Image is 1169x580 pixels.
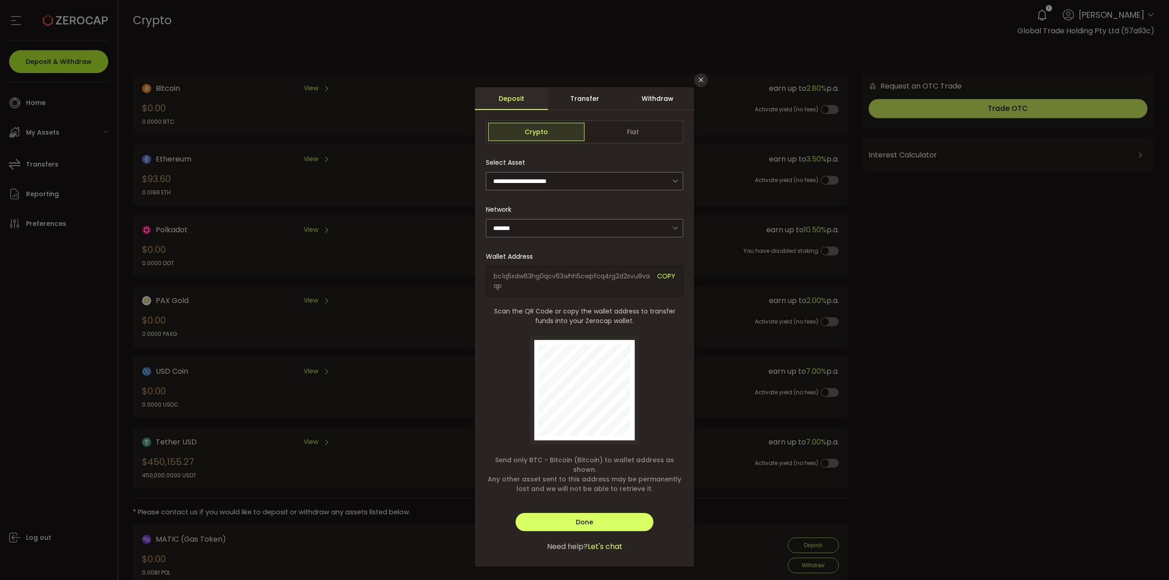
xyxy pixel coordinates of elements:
[547,541,588,552] span: Need help?
[486,455,683,475] span: Send only BTC - Bitcoin (Bitcoin) to wallet address as shown.
[584,123,681,141] span: Fiat
[576,517,593,527] span: Done
[657,272,675,291] span: COPY
[486,475,683,494] span: Any other asset sent to this address may be permanently lost and we will not be able to retrieve it.
[475,87,548,110] div: Deposit
[486,158,531,167] label: Select Asset
[694,73,708,87] button: Close
[516,513,653,531] button: Done
[588,541,622,552] span: Let's chat
[486,307,683,326] span: Scan the QR Code or copy the wallet address to transfer funds into your Zerocap wallet.
[494,272,650,291] span: bc1q5xdw63hg0qcv63whh5cwpfcq4rg2d2svu8vaqp
[621,87,694,110] div: Withdraw
[548,87,621,110] div: Transfer
[486,205,517,214] label: Network
[488,123,584,141] span: Crypto
[1063,481,1169,580] iframe: Chat Widget
[475,87,694,567] div: dialog
[486,252,538,261] label: Wallet Address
